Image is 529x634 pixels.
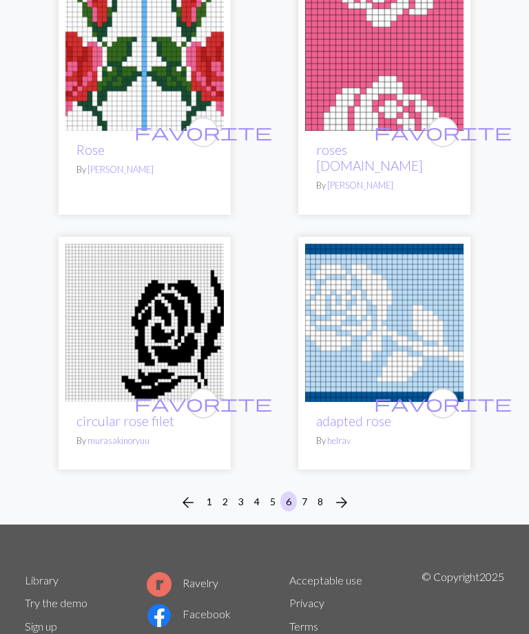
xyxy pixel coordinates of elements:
[327,435,351,446] a: helrav
[147,607,231,620] a: Facebook
[147,576,218,589] a: Ravelry
[147,572,172,597] img: Ravelry logo
[233,492,249,511] button: 3
[65,43,224,56] a: Rose
[289,573,362,587] a: Acceptable use
[87,164,154,175] a: [PERSON_NAME]
[174,492,202,514] button: Previous
[147,603,172,628] img: Facebook logo
[333,494,350,511] i: Next
[280,492,297,511] button: 6
[249,492,265,511] button: 4
[76,413,174,429] a: circular rose filet
[201,492,218,511] button: 1
[374,392,512,414] span: favorite
[134,390,272,417] i: favourite
[180,493,196,512] span: arrow_back
[180,494,196,511] i: Previous
[76,142,105,158] a: Rose
[25,596,87,609] a: Try the demo
[217,492,234,511] button: 2
[327,180,393,191] a: [PERSON_NAME]
[65,315,224,328] a: circular rose filet
[305,244,464,402] img: adapted rose
[312,492,329,511] button: 8
[188,117,218,147] button: favourite
[374,118,512,146] i: favourite
[25,620,57,633] a: Sign up
[328,492,355,514] button: Next
[333,493,350,512] span: arrow_forward
[316,179,453,192] p: By
[76,163,213,176] p: By
[188,388,218,419] button: favourite
[264,492,281,511] button: 5
[134,118,272,146] i: favourite
[374,121,512,142] span: favorite
[305,43,464,56] a: roses eleej.org
[289,596,324,609] a: Privacy
[428,388,458,419] button: favourite
[65,244,224,402] img: circular rose filet
[25,573,59,587] a: Library
[374,390,512,417] i: favourite
[134,392,272,414] span: favorite
[428,117,458,147] button: favourite
[76,434,213,447] p: By
[289,620,318,633] a: Terms
[134,121,272,142] span: favorite
[316,434,453,447] p: By
[296,492,313,511] button: 7
[316,413,391,429] a: adapted rose
[305,315,464,328] a: adapted rose
[174,492,355,514] nav: Page navigation
[316,142,423,173] a: roses [DOMAIN_NAME]
[87,435,149,446] a: murasakinoryuu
